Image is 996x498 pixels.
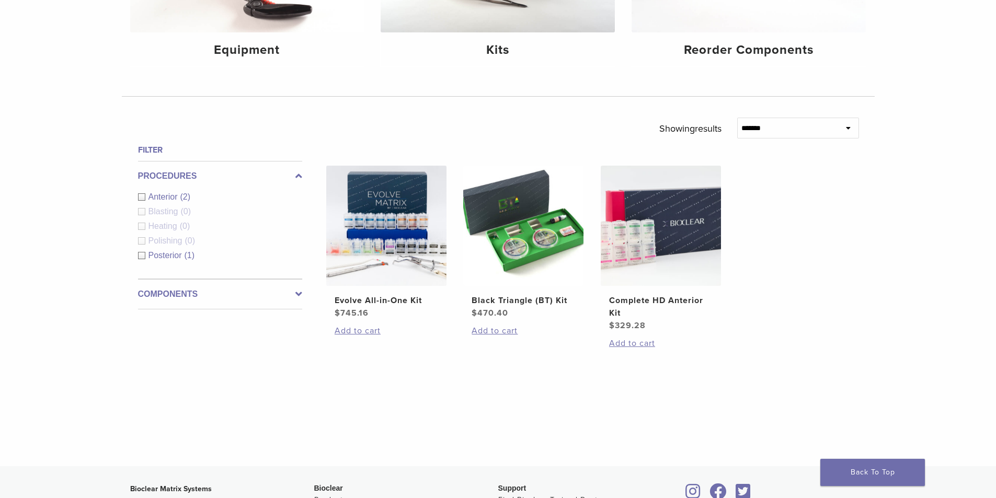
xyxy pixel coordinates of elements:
bdi: 745.16 [335,308,369,318]
a: Add to cart: “Black Triangle (BT) Kit” [472,325,575,337]
a: Complete HD Anterior KitComplete HD Anterior Kit $329.28 [600,166,722,332]
span: (0) [180,222,190,230]
span: Blasting [148,207,181,216]
span: (1) [185,251,195,260]
h2: Complete HD Anterior Kit [609,294,713,319]
span: (2) [180,192,191,201]
h4: Equipment [139,41,356,60]
h4: Kits [389,41,606,60]
h2: Black Triangle (BT) Kit [472,294,575,307]
h2: Evolve All-in-One Kit [335,294,438,307]
img: Evolve All-in-One Kit [326,166,447,286]
span: Posterior [148,251,185,260]
p: Showing results [659,118,722,140]
bdi: 329.28 [609,320,646,331]
img: Black Triangle (BT) Kit [463,166,583,286]
span: $ [609,320,615,331]
span: (0) [180,207,191,216]
img: Complete HD Anterior Kit [601,166,721,286]
a: Evolve All-in-One KitEvolve All-in-One Kit $745.16 [326,166,448,319]
span: (0) [185,236,195,245]
a: Black Triangle (BT) KitBlack Triangle (BT) Kit $470.40 [463,166,585,319]
span: Support [498,484,526,492]
a: Add to cart: “Evolve All-in-One Kit” [335,325,438,337]
strong: Bioclear Matrix Systems [130,484,212,493]
label: Components [138,288,302,300]
bdi: 470.40 [472,308,508,318]
span: Anterior [148,192,180,201]
span: $ [335,308,340,318]
h4: Reorder Components [640,41,857,60]
span: $ [472,308,477,318]
h4: Filter [138,144,302,156]
span: Bioclear [314,484,343,492]
a: Back To Top [820,459,925,486]
span: Polishing [148,236,185,245]
span: Heating [148,222,180,230]
a: Add to cart: “Complete HD Anterior Kit” [609,337,713,350]
label: Procedures [138,170,302,182]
